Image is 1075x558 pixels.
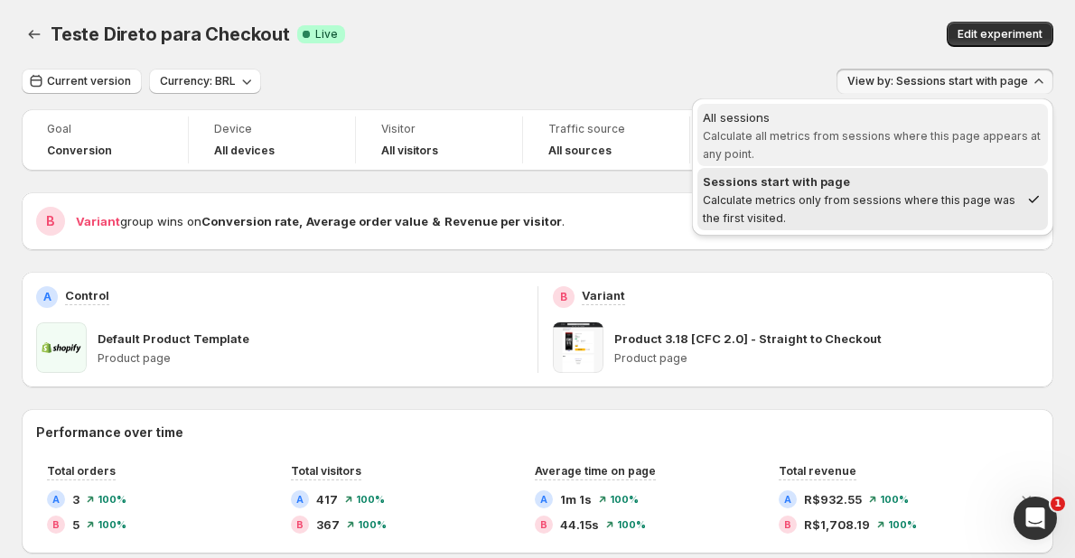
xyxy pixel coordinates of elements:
span: 100% [356,494,385,505]
strong: Average order value [306,214,428,228]
span: Average time on page [535,464,656,478]
span: Calculate metrics only from sessions where this page was the first visited. [703,193,1015,225]
button: Back [22,22,47,47]
h2: B [540,519,547,530]
span: Total revenue [779,464,856,478]
h2: A [784,494,791,505]
span: 44.15s [560,516,599,534]
span: Variant [76,214,120,228]
button: View by: Sessions start with page [837,69,1053,94]
span: View by: Sessions start with page [847,74,1028,88]
h4: All sources [548,144,612,158]
span: Teste Direto para Checkout [51,23,290,45]
span: Current version [47,74,131,88]
h2: B [46,212,55,230]
span: Visitor [381,122,497,136]
p: Default Product Template [98,330,249,348]
span: Goal [47,122,163,136]
h2: A [52,494,60,505]
p: Product page [614,351,1040,366]
h2: A [43,290,51,304]
span: 100% [617,519,646,530]
span: 3 [72,490,79,508]
span: 100% [98,519,126,530]
span: group wins on . [76,214,565,228]
button: Current version [22,69,142,94]
h4: All devices [214,144,275,158]
span: Edit experiment [958,27,1042,42]
span: 1 [1051,497,1065,511]
a: GoalConversion [47,120,163,160]
h2: A [296,494,304,505]
h2: B [52,519,60,530]
strong: , [299,214,303,228]
span: 100% [880,494,909,505]
span: 1m 1s [560,490,592,508]
strong: Conversion rate [201,214,299,228]
span: 417 [316,490,338,508]
strong: Revenue per visitor [444,214,562,228]
img: Product 3.18 [CFC 2.0] - Straight to Checkout [553,322,603,373]
button: Currency: BRL [149,69,261,94]
span: 367 [316,516,340,534]
span: Live [315,27,338,42]
span: 100% [358,519,387,530]
a: Traffic sourceAll sources [548,120,664,160]
span: 100% [98,494,126,505]
span: Total orders [47,464,116,478]
span: 5 [72,516,79,534]
a: DeviceAll devices [214,120,330,160]
div: Sessions start with page [703,172,1019,191]
p: Product 3.18 [CFC 2.0] - Straight to Checkout [614,330,882,348]
h4: All visitors [381,144,438,158]
h2: Performance over time [36,423,1039,442]
span: Device [214,122,330,136]
h2: A [540,494,547,505]
span: 100% [888,519,917,530]
p: Variant [582,286,625,304]
span: 100% [610,494,639,505]
p: Control [65,286,109,304]
iframe: Intercom live chat [1014,497,1057,540]
a: VisitorAll visitors [381,120,497,160]
span: Total visitors [291,464,361,478]
strong: & [432,214,441,228]
h2: B [296,519,304,530]
span: R$932.55 [804,490,862,508]
h2: B [784,519,791,530]
button: Edit experiment [947,22,1053,47]
span: Conversion [47,144,112,158]
span: Traffic source [548,122,664,136]
img: Default Product Template [36,322,87,373]
span: R$1,708.19 [804,516,870,534]
div: All sessions [703,108,1042,126]
button: Expand chart [1014,485,1039,510]
h2: B [560,290,567,304]
span: Currency: BRL [160,74,236,88]
span: Calculate all metrics from sessions where this page appears at any point. [703,129,1041,161]
p: Product page [98,351,523,366]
